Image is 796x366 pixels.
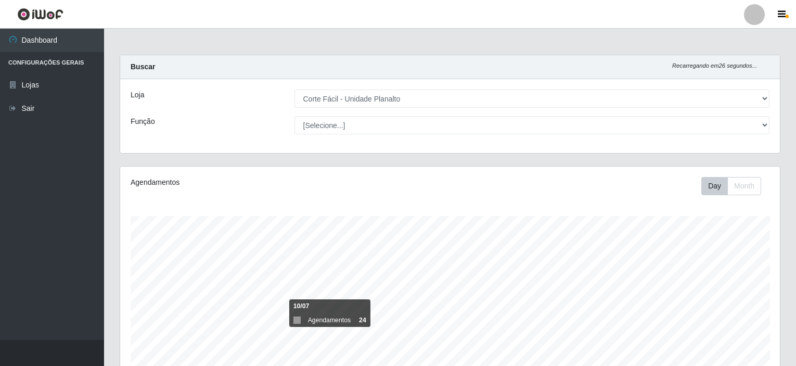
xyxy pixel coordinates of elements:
[727,177,761,195] button: Month
[17,8,63,21] img: CoreUI Logo
[701,177,761,195] div: First group
[701,177,769,195] div: Toolbar with button groups
[131,116,155,127] label: Função
[131,177,388,188] div: Agendamentos
[672,62,757,69] i: Recarregando em 26 segundos...
[701,177,728,195] button: Day
[131,90,144,100] label: Loja
[131,62,155,71] strong: Buscar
